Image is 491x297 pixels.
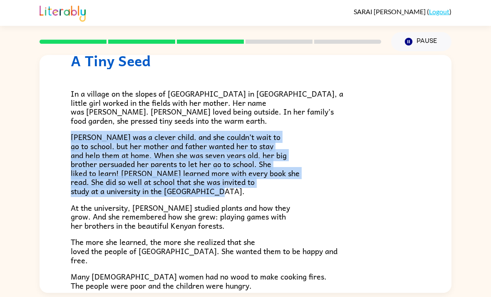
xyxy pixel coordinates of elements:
span: Many [DEMOGRAPHIC_DATA] women had no wood to make cooking fires. The people were poor and the chi... [71,270,327,292]
span: [PERSON_NAME] was a clever child, and she couldn’t wait to go to school, but her mother and fathe... [71,131,300,197]
span: In a village on the slopes of [GEOGRAPHIC_DATA] in [GEOGRAPHIC_DATA], a little girl worked in the... [71,87,343,127]
img: Literably [40,3,86,22]
span: The more she learned, the more she realized that she loved the people of [GEOGRAPHIC_DATA]. She w... [71,236,337,266]
span: At the university, [PERSON_NAME] studied plants and how they grow. And she remembered how she gre... [71,202,290,232]
span: SARAI [PERSON_NAME] [354,7,427,15]
div: ( ) [354,7,451,15]
a: Logout [429,7,449,15]
button: Pause [391,32,451,51]
h1: A Tiny Seed [71,52,420,69]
